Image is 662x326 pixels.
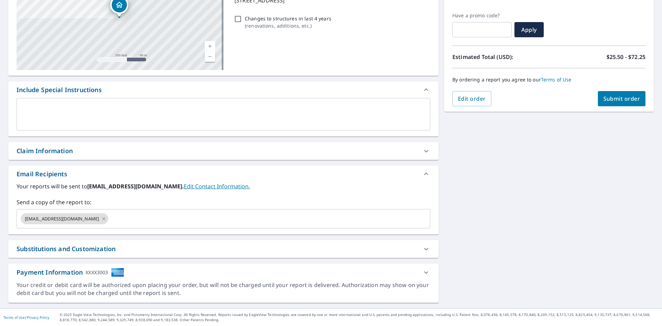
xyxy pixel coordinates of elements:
button: Apply [514,22,544,37]
a: Terms of Use [3,315,25,320]
div: Claim Information [17,146,73,156]
span: Edit order [458,95,486,102]
div: Substitutions and Customization [17,244,116,254]
span: [EMAIL_ADDRESS][DOMAIN_NAME] [21,216,103,222]
label: Send a copy of the report to: [17,198,430,206]
p: | [3,315,49,319]
a: Current Level 17, Zoom Out [205,51,215,62]
a: Current Level 17, Zoom In [205,41,215,51]
div: Substitutions and Customization [8,240,439,258]
div: Your credit or debit card will be authorized upon placing your order, but will not be charged unt... [17,281,430,297]
img: cardImage [111,268,124,277]
span: Submit order [603,95,640,102]
p: ( renovations, additions, etc. ) [245,22,331,29]
div: Include Special Instructions [8,81,439,98]
div: Claim Information [8,142,439,160]
p: Estimated Total (USD): [452,53,549,61]
div: XXXX3003 [86,268,108,277]
div: [EMAIL_ADDRESS][DOMAIN_NAME] [21,213,108,224]
p: Changes to structures in last 4 years [245,15,331,22]
p: $25.50 - $72.25 [606,53,645,61]
label: Your reports will be sent to [17,182,430,190]
a: Privacy Policy [27,315,49,320]
div: Payment Information [17,268,124,277]
a: Terms of Use [541,76,572,83]
div: Payment InformationXXXX3003cardImage [8,264,439,281]
p: By ordering a report you agree to our [452,77,645,83]
p: © 2025 Eagle View Technologies, Inc. and Pictometry International Corp. All Rights Reserved. Repo... [60,312,659,323]
label: Have a promo code? [452,12,512,19]
button: Edit order [452,91,491,106]
span: Apply [520,26,538,33]
div: Include Special Instructions [17,85,102,95]
b: [EMAIL_ADDRESS][DOMAIN_NAME]. [87,182,184,190]
div: Email Recipients [8,166,439,182]
a: EditContactInfo [184,182,250,190]
button: Submit order [598,91,646,106]
div: Email Recipients [17,169,67,179]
